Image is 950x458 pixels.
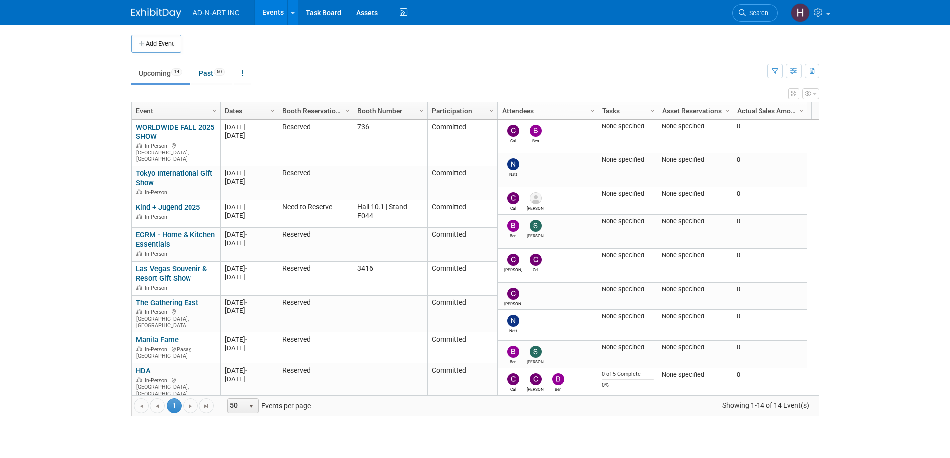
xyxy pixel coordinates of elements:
[278,120,353,166] td: Reserved
[278,262,353,296] td: Reserved
[134,398,149,413] a: Go to the first page
[427,262,497,296] td: Committed
[245,265,247,272] span: -
[746,9,768,17] span: Search
[733,120,807,153] td: 0
[602,156,654,164] div: None specified
[588,107,596,115] span: Column Settings
[211,107,219,115] span: Column Settings
[245,336,247,343] span: -
[245,299,247,306] span: -
[602,217,654,225] div: None specified
[136,309,142,314] img: In-Person Event
[530,254,542,266] img: Cal Doroftei
[733,341,807,368] td: 0
[245,367,247,374] span: -
[343,107,351,115] span: Column Settings
[798,107,806,115] span: Column Settings
[214,398,321,413] span: Events per page
[733,283,807,310] td: 0
[342,102,353,117] a: Column Settings
[552,373,564,385] img: Ben Petersen
[733,249,807,283] td: 0
[507,192,519,204] img: Cal Doroftei
[602,190,654,198] div: None specified
[662,371,704,378] span: None specified
[145,346,170,353] span: In-Person
[502,102,591,119] a: Attendees
[662,312,704,320] span: None specified
[427,332,497,363] td: Committed
[427,200,497,228] td: Committed
[530,192,542,204] img: Eric Pisarevsky
[427,363,497,401] td: Committed
[136,123,214,141] a: WORLDWIDE FALL 2025 SHOW
[662,343,704,351] span: None specified
[282,102,346,119] a: Booth Reservation Status
[733,153,807,187] td: 0
[171,68,182,76] span: 14
[662,217,704,225] span: None specified
[504,170,522,177] div: Natt Pisarevsky
[136,169,212,187] a: Tokyo International Gift Show
[145,285,170,291] span: In-Person
[225,298,273,306] div: [DATE]
[228,399,245,413] span: 50
[136,285,142,290] img: In-Person Event
[602,102,651,119] a: Tasks
[602,371,654,378] div: 0 of 5 Complete
[504,385,522,392] div: Cal Doroftei
[488,107,496,115] span: Column Settings
[530,125,542,137] img: Ben Petersen
[507,346,519,358] img: Ben Petersen
[225,375,273,383] div: [DATE]
[136,203,200,212] a: Kind + Jugend 2025
[530,373,542,385] img: Carol Salmon
[733,310,807,341] td: 0
[504,327,522,333] div: Natt Pisarevsky
[245,231,247,238] span: -
[648,107,656,115] span: Column Settings
[225,344,273,352] div: [DATE]
[602,251,654,259] div: None specified
[137,402,145,410] span: Go to the first page
[136,345,216,360] div: Pasay, [GEOGRAPHIC_DATA]
[225,177,273,186] div: [DATE]
[427,228,497,262] td: Committed
[145,377,170,384] span: In-Person
[732,4,778,22] a: Search
[225,123,273,131] div: [DATE]
[167,398,182,413] span: 1
[416,102,427,117] a: Column Settings
[153,402,161,410] span: Go to the previous page
[504,204,522,211] div: Cal Doroftei
[136,264,207,283] a: Las Vegas Souvenir & Resort Gift Show
[602,122,654,130] div: None specified
[247,402,255,410] span: select
[504,232,522,238] div: Ben Petersen
[225,131,273,140] div: [DATE]
[504,266,522,272] div: Carol Salmon
[145,251,170,257] span: In-Person
[136,346,142,351] img: In-Person Event
[278,200,353,228] td: Need to Reserve
[507,315,519,327] img: Natt Pisarevsky
[427,166,497,200] td: Committed
[131,8,181,18] img: ExhibitDay
[278,332,353,363] td: Reserved
[530,346,542,358] img: Steven Ross
[225,102,271,119] a: Dates
[353,262,427,296] td: 3416
[530,220,542,232] img: Steven Ross
[486,102,497,117] a: Column Settings
[733,368,807,402] td: 0
[713,398,818,412] span: Showing 1-14 of 14 Event(s)
[602,312,654,320] div: None specified
[245,123,247,131] span: -
[245,203,247,211] span: -
[353,120,427,166] td: 736
[278,166,353,200] td: Reserved
[662,122,704,130] span: None specified
[136,366,151,375] a: HDA
[145,309,170,315] span: In-Person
